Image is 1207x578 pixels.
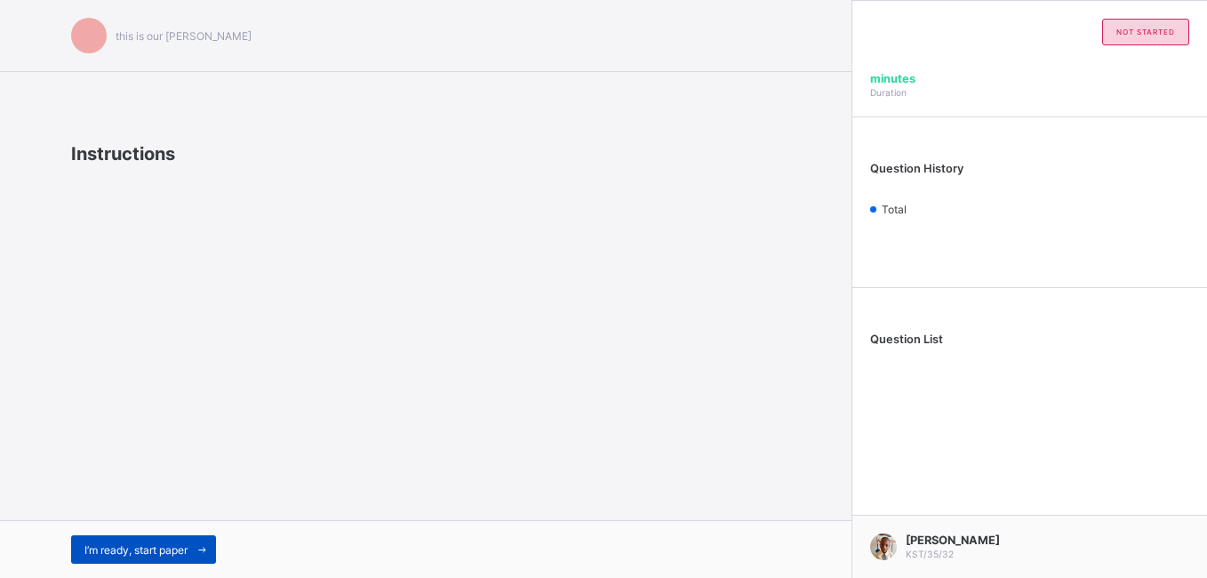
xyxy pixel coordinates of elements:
[870,72,915,85] span: minutes
[870,333,943,346] span: Question List
[870,87,907,98] span: Duration
[116,29,252,43] span: this is our [PERSON_NAME]
[84,543,188,557] span: I’m ready, start paper
[906,534,1000,547] span: [PERSON_NAME]
[1116,28,1175,36] span: not started
[882,203,907,216] span: Total
[71,143,175,165] span: Instructions
[906,549,954,559] span: KST/35/32
[870,162,963,175] span: Question History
